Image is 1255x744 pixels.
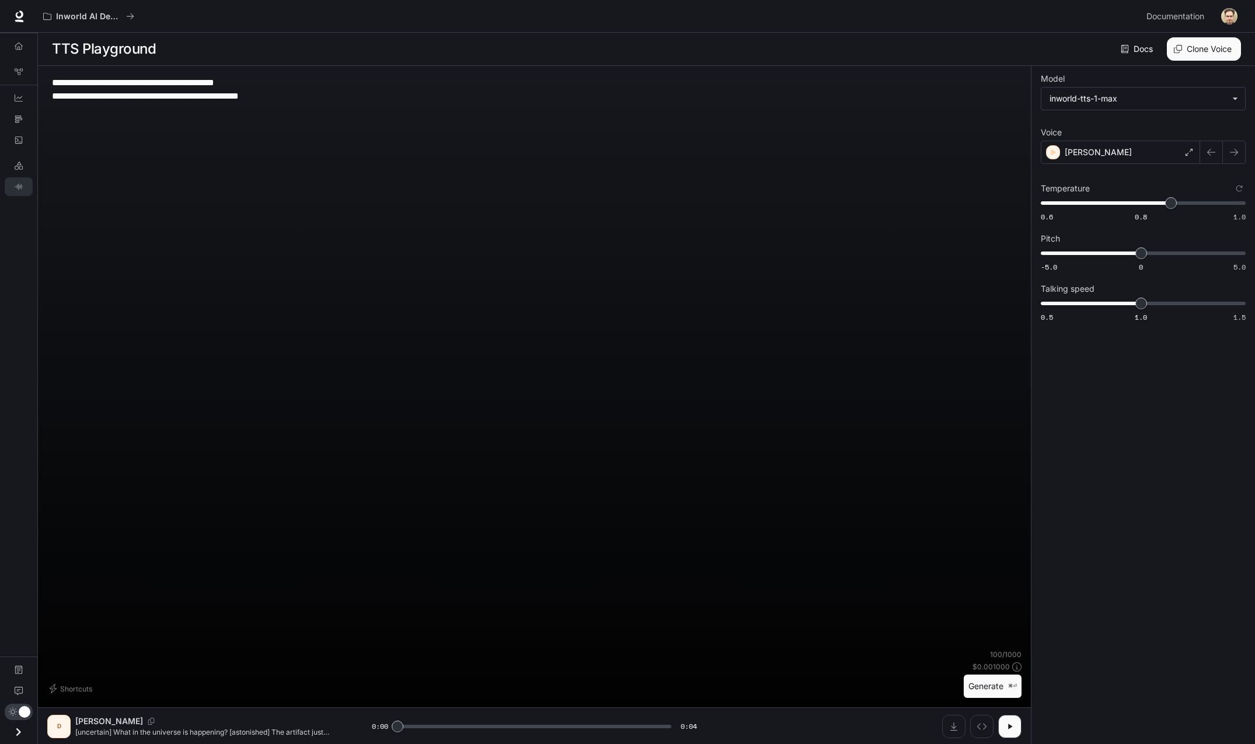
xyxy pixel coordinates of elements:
p: [PERSON_NAME] [1065,146,1132,158]
div: D [50,717,68,736]
p: Talking speed [1041,285,1094,293]
span: 1.0 [1233,212,1246,222]
p: Inworld AI Demos [56,12,121,22]
button: User avatar [1218,5,1241,28]
button: Shortcuts [47,679,97,698]
h1: TTS Playground [52,37,156,61]
span: 0:04 [681,721,697,732]
p: [PERSON_NAME] [75,715,143,727]
button: Reset to default [1233,182,1246,195]
div: inworld-tts-1-max [1050,93,1226,104]
span: 0.6 [1041,212,1053,222]
span: Documentation [1146,9,1204,24]
p: ⌘⏎ [1008,683,1017,690]
a: Documentation [1142,5,1213,28]
span: Dark mode toggle [19,705,30,718]
a: Documentation [5,661,33,679]
a: Dashboards [5,89,33,107]
button: Generate⌘⏎ [964,675,1022,698]
p: 100 / 1000 [990,649,1022,659]
img: User avatar [1221,8,1237,25]
button: Copy Voice ID [143,718,159,725]
a: Docs [1118,37,1158,61]
a: Graph Registry [5,62,33,81]
button: Open drawer [5,720,32,744]
span: 0.5 [1041,312,1053,322]
a: LLM Playground [5,156,33,175]
a: Overview [5,37,33,55]
a: TTS Playground [5,177,33,196]
span: 0 [1139,262,1143,272]
p: $ 0.001000 [972,662,1010,672]
p: Temperature [1041,184,1090,193]
span: 1.5 [1233,312,1246,322]
a: Traces [5,110,33,128]
p: Voice [1041,128,1062,137]
span: -5.0 [1041,262,1057,272]
span: 5.0 [1233,262,1246,272]
p: [uncertain] What in the universe is happening? [astonished] The artifact just appeared in my hands. [75,727,344,737]
button: Download audio [942,715,965,738]
p: Pitch [1041,235,1060,243]
button: Clone Voice [1167,37,1241,61]
p: Model [1041,75,1065,83]
span: 0.8 [1135,212,1147,222]
span: 1.0 [1135,312,1147,322]
button: All workspaces [38,5,140,28]
span: 0:00 [372,721,388,732]
div: inworld-tts-1-max [1041,88,1245,110]
a: Logs [5,131,33,149]
button: Inspect [970,715,993,738]
a: Feedback [5,682,33,700]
